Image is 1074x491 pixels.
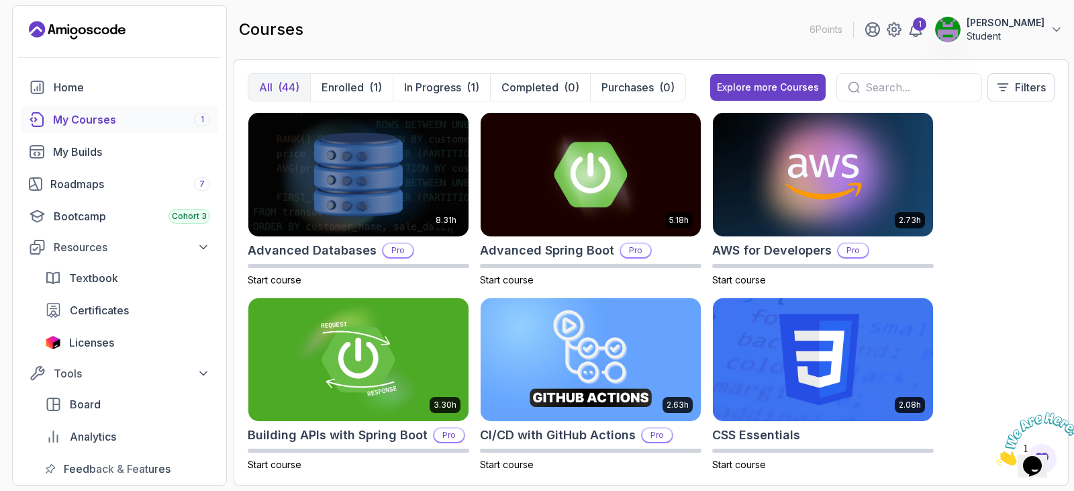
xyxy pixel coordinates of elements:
[713,113,933,236] img: AWS for Developers card
[248,298,469,422] img: Building APIs with Spring Boot card
[480,426,636,445] h2: CI/CD with GitHub Actions
[712,426,800,445] h2: CSS Essentials
[480,241,614,260] h2: Advanced Spring Boot
[434,429,464,442] p: Pro
[669,215,689,226] p: 5.18h
[248,274,301,285] span: Start course
[601,79,654,95] p: Purchases
[710,74,826,101] button: Explore more Courses
[37,329,218,356] a: licenses
[322,79,364,95] p: Enrolled
[69,270,118,286] span: Textbook
[642,429,672,442] p: Pro
[712,459,766,470] span: Start course
[987,73,1055,101] button: Filters
[5,5,89,58] img: Chat attention grabber
[865,79,971,95] input: Search...
[490,74,590,101] button: Completed(0)
[621,244,650,257] p: Pro
[590,74,685,101] button: Purchases(0)
[248,74,310,101] button: All(44)
[70,429,116,445] span: Analytics
[393,74,490,101] button: In Progress(1)
[53,144,210,160] div: My Builds
[481,298,701,422] img: CI/CD with GitHub Actions card
[667,400,689,410] p: 2.63h
[54,365,210,382] div: Tools
[53,111,210,128] div: My Courses
[480,274,534,285] span: Start course
[434,400,456,410] p: 3.30h
[913,17,926,31] div: 1
[934,16,1063,43] button: user profile image[PERSON_NAME]Student
[54,239,210,255] div: Resources
[564,79,579,95] div: (0)
[50,176,210,192] div: Roadmaps
[259,79,273,95] p: All
[383,244,413,257] p: Pro
[717,81,819,94] div: Explore more Courses
[21,138,218,165] a: builds
[838,244,868,257] p: Pro
[54,208,210,224] div: Bootcamp
[248,113,469,236] img: Advanced Databases card
[29,19,126,41] a: Landing page
[37,265,218,292] a: textbook
[991,407,1074,471] iframe: chat widget
[199,179,205,189] span: 7
[908,21,924,38] a: 1
[45,336,61,349] img: jetbrains icon
[64,461,170,477] span: Feedback & Features
[810,23,842,36] p: 6 Points
[21,203,218,230] a: bootcamp
[248,426,428,445] h2: Building APIs with Spring Boot
[712,274,766,285] span: Start course
[5,5,11,17] span: 1
[248,459,301,470] span: Start course
[239,19,303,40] h2: courses
[935,17,961,42] img: user profile image
[69,334,114,351] span: Licenses
[404,79,461,95] p: In Progress
[712,241,832,260] h2: AWS for Developers
[480,459,534,470] span: Start course
[21,106,218,133] a: courses
[1015,79,1046,95] p: Filters
[967,16,1044,30] p: [PERSON_NAME]
[467,79,479,95] div: (1)
[713,298,933,422] img: CSS Essentials card
[899,215,921,226] p: 2.73h
[21,361,218,386] button: Tools
[436,215,456,226] p: 8.31h
[21,235,218,259] button: Resources
[481,113,701,236] img: Advanced Spring Boot card
[248,241,377,260] h2: Advanced Databases
[310,74,393,101] button: Enrolled(1)
[37,391,218,418] a: board
[21,74,218,101] a: home
[201,114,204,125] span: 1
[967,30,1044,43] p: Student
[659,79,675,95] div: (0)
[501,79,558,95] p: Completed
[369,79,382,95] div: (1)
[37,297,218,324] a: certificates
[899,400,921,410] p: 2.08h
[37,423,218,450] a: analytics
[172,211,207,222] span: Cohort 3
[278,79,299,95] div: (44)
[21,171,218,197] a: roadmaps
[70,302,129,318] span: Certificates
[54,79,210,95] div: Home
[70,396,101,412] span: Board
[37,455,218,482] a: feedback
